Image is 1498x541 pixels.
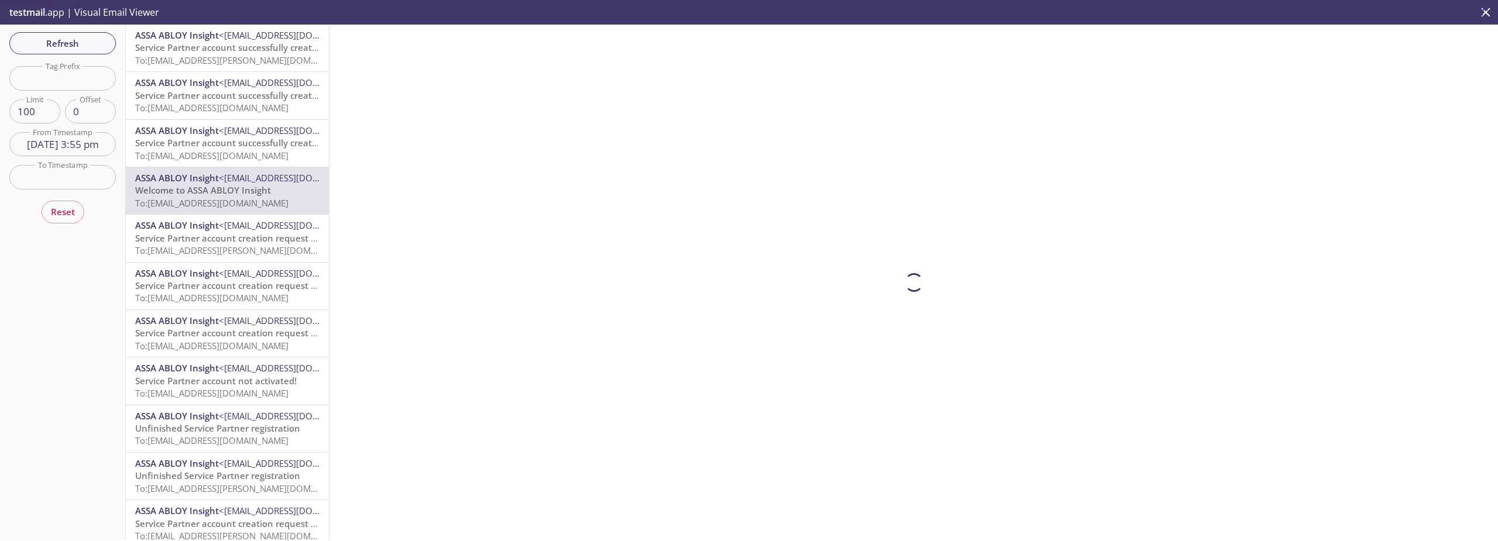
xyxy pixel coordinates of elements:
span: To: [EMAIL_ADDRESS][DOMAIN_NAME] [135,340,288,352]
span: To: [EMAIL_ADDRESS][DOMAIN_NAME] [135,150,288,161]
div: ASSA ABLOY Insight<[EMAIL_ADDRESS][DOMAIN_NAME]>Unfinished Service Partner registrationTo:[EMAIL_... [126,405,329,452]
span: <[EMAIL_ADDRESS][DOMAIN_NAME]> [219,29,370,41]
span: <[EMAIL_ADDRESS][DOMAIN_NAME]> [219,77,370,88]
span: Service Partner account creation request pending approval [135,232,384,244]
span: To: [EMAIL_ADDRESS][PERSON_NAME][DOMAIN_NAME] [135,483,356,494]
span: ASSA ABLOY Insight [135,125,219,136]
span: ASSA ABLOY Insight [135,29,219,41]
span: ASSA ABLOY Insight [135,505,219,516]
span: Unfinished Service Partner registration [135,470,300,481]
span: Service Partner account not activated! [135,375,297,387]
span: Service Partner account successfully created! [135,137,325,149]
span: <[EMAIL_ADDRESS][DOMAIN_NAME]> [219,410,370,422]
span: <[EMAIL_ADDRESS][DOMAIN_NAME]> [219,172,370,184]
span: Unfinished Service Partner registration [135,422,300,434]
span: Refresh [19,36,106,51]
span: <[EMAIL_ADDRESS][DOMAIN_NAME]> [219,125,370,136]
span: <[EMAIL_ADDRESS][DOMAIN_NAME]> [219,505,370,516]
span: To: [EMAIL_ADDRESS][DOMAIN_NAME] [135,387,288,399]
span: To: [EMAIL_ADDRESS][DOMAIN_NAME] [135,292,288,304]
div: ASSA ABLOY Insight<[EMAIL_ADDRESS][DOMAIN_NAME]>Service Partner account successfully created!To:[... [126,72,329,119]
span: ASSA ABLOY Insight [135,410,219,422]
span: <[EMAIL_ADDRESS][DOMAIN_NAME]> [219,457,370,469]
span: Service Partner account successfully created! [135,42,325,53]
button: Reset [42,201,84,223]
span: ASSA ABLOY Insight [135,362,219,374]
span: To: [EMAIL_ADDRESS][DOMAIN_NAME] [135,102,288,113]
div: ASSA ABLOY Insight<[EMAIL_ADDRESS][DOMAIN_NAME]>Service Partner account creation request submitte... [126,263,329,309]
span: testmail [9,6,45,19]
span: To: [EMAIL_ADDRESS][DOMAIN_NAME] [135,197,288,209]
span: Reset [51,204,75,219]
div: ASSA ABLOY Insight<[EMAIL_ADDRESS][DOMAIN_NAME]>Service Partner account creation request pending ... [126,215,329,261]
span: ASSA ABLOY Insight [135,267,219,279]
span: <[EMAIL_ADDRESS][DOMAIN_NAME]> [219,267,370,279]
span: Service Partner account creation request pending approval [135,518,384,529]
span: ASSA ABLOY Insight [135,219,219,231]
div: ASSA ABLOY Insight<[EMAIL_ADDRESS][DOMAIN_NAME]>Service Partner account not activated!To:[EMAIL_A... [126,357,329,404]
span: To: [EMAIL_ADDRESS][PERSON_NAME][DOMAIN_NAME] [135,54,356,66]
button: Refresh [9,32,116,54]
span: ASSA ABLOY Insight [135,77,219,88]
div: ASSA ABLOY Insight<[EMAIL_ADDRESS][DOMAIN_NAME]>Service Partner account creation request pending ... [126,310,329,357]
span: Welcome to ASSA ABLOY Insight [135,184,271,196]
div: ASSA ABLOY Insight<[EMAIL_ADDRESS][DOMAIN_NAME]>Service Partner account successfully created!To:[... [126,25,329,71]
span: To: [EMAIL_ADDRESS][PERSON_NAME][DOMAIN_NAME] [135,244,356,256]
span: <[EMAIL_ADDRESS][DOMAIN_NAME]> [219,362,370,374]
span: ASSA ABLOY Insight [135,172,219,184]
span: <[EMAIL_ADDRESS][DOMAIN_NAME]> [219,315,370,326]
span: ASSA ABLOY Insight [135,315,219,326]
span: Service Partner account creation request submitted [135,280,354,291]
div: ASSA ABLOY Insight<[EMAIL_ADDRESS][DOMAIN_NAME]>Service Partner account successfully created!To:[... [126,120,329,167]
span: ASSA ABLOY Insight [135,457,219,469]
span: Service Partner account creation request pending approval [135,327,384,339]
div: ASSA ABLOY Insight<[EMAIL_ADDRESS][DOMAIN_NAME]>Welcome to ASSA ABLOY InsightTo:[EMAIL_ADDRESS][D... [126,167,329,214]
span: Service Partner account successfully created! [135,89,325,101]
div: ASSA ABLOY Insight<[EMAIL_ADDRESS][DOMAIN_NAME]>Unfinished Service Partner registrationTo:[EMAIL_... [126,453,329,499]
span: <[EMAIL_ADDRESS][DOMAIN_NAME]> [219,219,370,231]
span: To: [EMAIL_ADDRESS][DOMAIN_NAME] [135,435,288,446]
